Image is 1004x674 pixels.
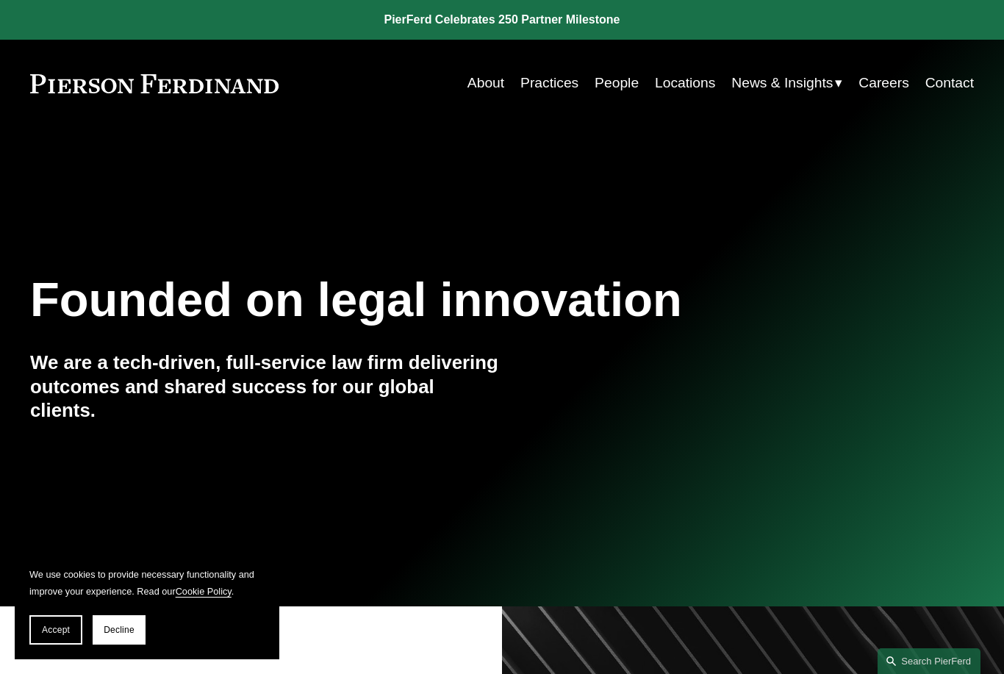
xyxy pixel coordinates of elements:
a: Locations [655,69,715,98]
span: Decline [104,625,135,635]
span: News & Insights [731,71,833,96]
a: Contact [925,69,974,98]
a: Cookie Policy [176,586,232,597]
section: Cookie banner [15,552,279,659]
a: People [595,69,639,98]
button: Decline [93,615,146,645]
a: Practices [520,69,578,98]
p: We use cookies to provide necessary functionality and improve your experience. Read our . [29,567,265,600]
h1: Founded on legal innovation [30,273,817,328]
a: About [467,69,504,98]
a: Search this site [878,648,980,674]
span: Accept [42,625,70,635]
button: Accept [29,615,82,645]
a: Careers [858,69,909,98]
h4: We are a tech-driven, full-service law firm delivering outcomes and shared success for our global... [30,351,502,423]
a: folder dropdown [731,69,842,98]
